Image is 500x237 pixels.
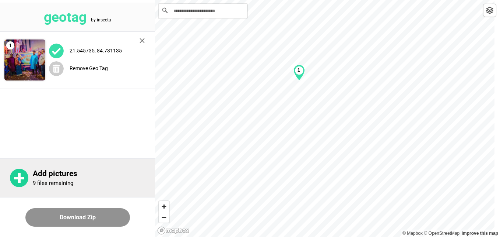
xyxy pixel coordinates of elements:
button: Zoom in [159,201,169,212]
button: Zoom out [159,212,169,223]
tspan: by inseetu [91,17,111,23]
label: Remove Geo Tag [70,65,108,71]
b: 1 [297,68,300,73]
a: OpenStreetMap [424,231,459,236]
input: Search [159,4,247,18]
tspan: geotag [44,9,87,25]
p: 9 files remaining [33,180,73,186]
span: 1 [6,41,14,49]
a: Mapbox logo [157,226,190,235]
img: toggleLayer [486,7,493,14]
label: 21.545735, 84.731135 [70,48,122,54]
img: Z [4,39,45,80]
a: Mapbox [402,231,423,236]
img: cross [140,38,145,43]
div: Map marker [293,65,305,81]
p: Add pictures [33,169,155,178]
img: uploadImagesAlt [49,44,64,58]
button: Download Zip [25,208,130,227]
a: Map feedback [462,231,498,236]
